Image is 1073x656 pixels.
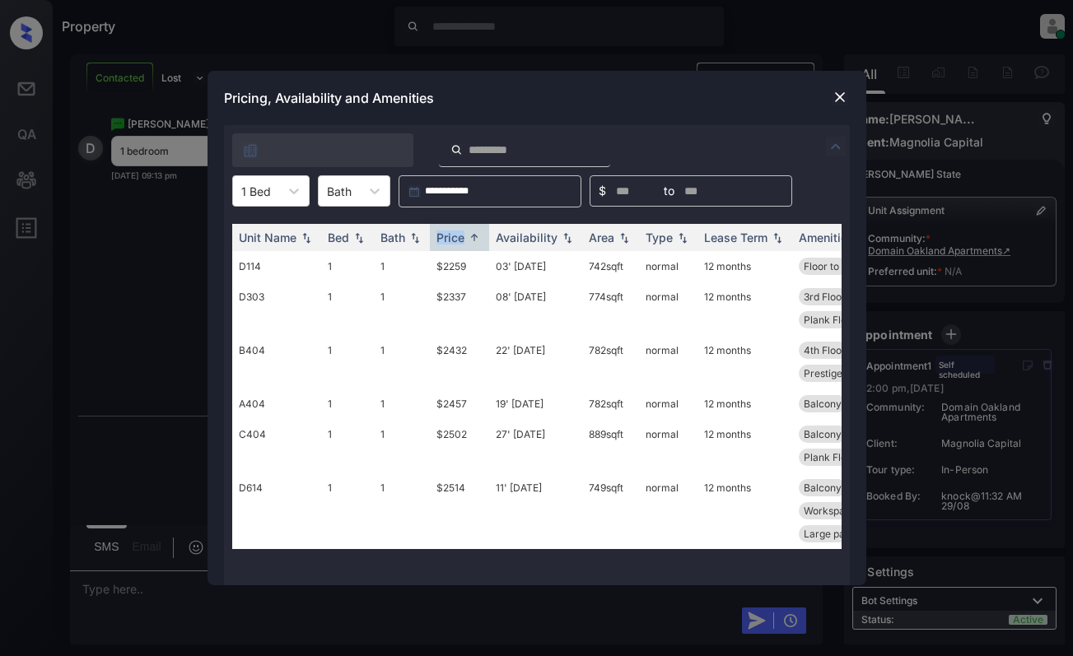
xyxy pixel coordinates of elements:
td: 1 [374,281,430,335]
td: 27' [DATE] [489,419,582,472]
td: A404 [232,388,321,419]
span: Workspace [804,505,856,517]
span: 4th Floor [804,344,846,356]
img: sorting [298,232,315,244]
img: icon-zuma [450,142,463,157]
td: 1 [321,388,374,419]
td: normal [639,335,697,388]
img: close [832,89,848,105]
span: to [664,182,674,200]
div: Unit Name [239,230,296,244]
img: sorting [407,232,423,244]
td: $2432 [430,335,489,388]
td: $2259 [430,251,489,281]
td: 774 sqft [582,281,639,335]
td: $2457 [430,388,489,419]
td: 12 months [697,281,792,335]
td: D114 [232,251,321,281]
td: 1 [374,335,430,388]
span: Floor to Ceilin... [804,260,875,272]
td: 03' [DATE] [489,251,582,281]
td: $2514 [430,472,489,549]
td: 11' [DATE] [489,472,582,549]
td: $2337 [430,281,489,335]
img: sorting [616,232,632,244]
td: 1 [374,388,430,419]
td: 12 months [697,419,792,472]
span: Balcony [804,428,842,440]
img: sorting [674,232,691,244]
div: Price [436,230,464,244]
td: D303 [232,281,321,335]
td: 1 [321,335,374,388]
div: Amenities [799,230,854,244]
td: 12 months [697,472,792,549]
td: 1 [374,472,430,549]
td: normal [639,419,697,472]
img: sorting [559,232,576,244]
td: 782 sqft [582,388,639,419]
span: Large patio/bal... [804,528,881,540]
div: Bed [328,230,349,244]
span: $ [599,182,606,200]
td: 1 [321,419,374,472]
span: Balcony [804,398,842,410]
div: Lease Term [704,230,767,244]
td: normal [639,472,697,549]
img: icon-zuma [826,137,846,156]
td: 889 sqft [582,419,639,472]
div: Pricing, Availability and Amenities [208,71,866,125]
div: Area [589,230,614,244]
td: 742 sqft [582,251,639,281]
td: 1 [374,251,430,281]
td: normal [639,281,697,335]
td: 1 [321,281,374,335]
img: sorting [769,232,786,244]
td: B404 [232,335,321,388]
td: 782 sqft [582,335,639,388]
td: normal [639,388,697,419]
span: Plank Flooring [804,314,870,326]
td: 12 months [697,251,792,281]
img: icon-zuma [242,142,259,159]
td: 22' [DATE] [489,335,582,388]
span: Balcony [804,482,842,494]
td: D614 [232,472,321,549]
span: 3rd Floor [804,291,846,303]
td: 12 months [697,388,792,419]
td: 1 [374,419,430,472]
div: Bath [380,230,405,244]
td: 749 sqft [582,472,639,549]
td: $2502 [430,419,489,472]
td: C404 [232,419,321,472]
td: 12 months [697,335,792,388]
img: sorting [351,232,367,244]
td: 08' [DATE] [489,281,582,335]
span: Prestige - 1 BR [804,367,872,379]
td: normal [639,251,697,281]
td: 1 [321,251,374,281]
span: Plank Flooring [804,451,870,463]
td: 1 [321,472,374,549]
td: 19' [DATE] [489,388,582,419]
img: sorting [466,231,483,244]
div: Type [646,230,673,244]
div: Availability [496,230,557,244]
